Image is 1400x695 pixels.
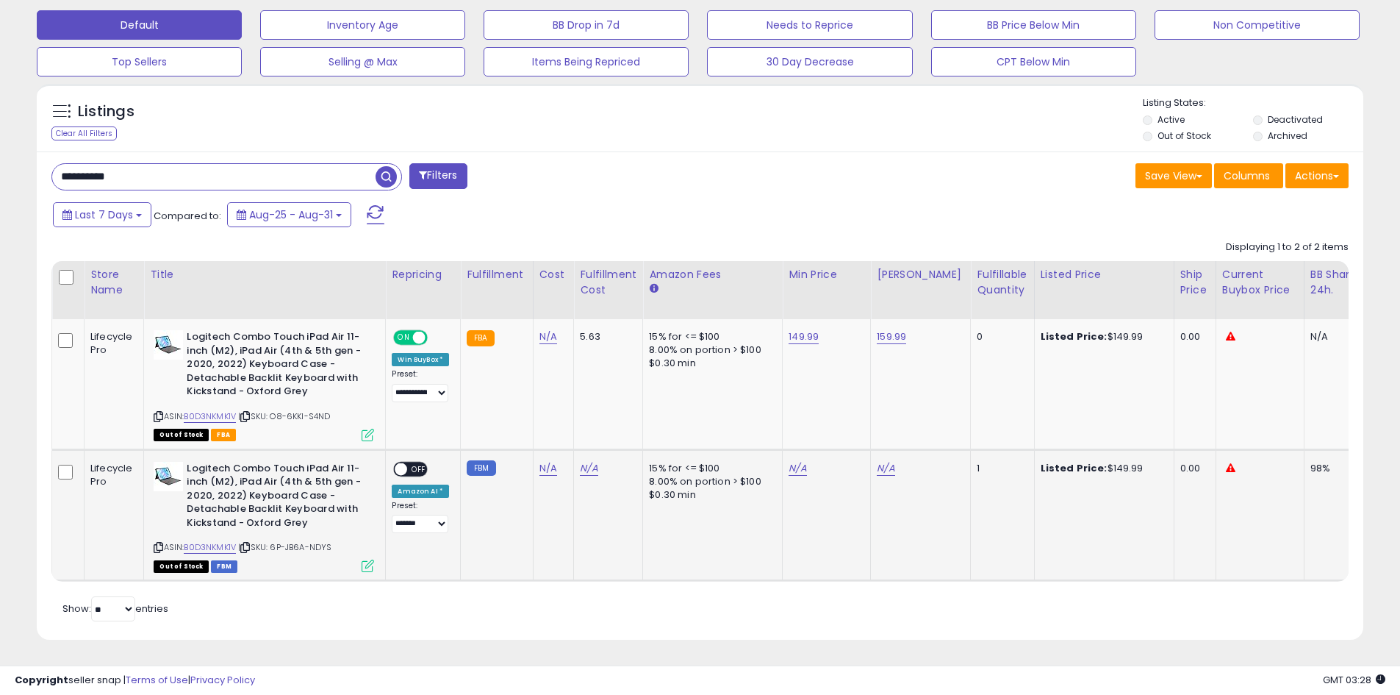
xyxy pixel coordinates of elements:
[53,202,151,227] button: Last 7 Days
[90,267,137,298] div: Store Name
[15,674,255,688] div: seller snap | |
[1157,113,1185,126] label: Active
[977,267,1027,298] div: Fulfillable Quantity
[238,410,330,422] span: | SKU: O8-6KKI-S4ND
[154,330,183,360] img: 31OpHfClX5L._SL40_.jpg
[187,462,365,534] b: Logitech Combo Touch iPad Air 11-inch (M2), iPad Air (4th & 5th gen - 2020, 2022) Keyboard Case -...
[931,47,1136,76] button: CPT Below Min
[1041,461,1108,475] b: Listed Price:
[154,462,183,491] img: 31OpHfClX5L._SL40_.jpg
[260,10,465,40] button: Inventory Age
[1310,267,1364,298] div: BB Share 24h.
[78,101,134,122] h5: Listings
[1143,96,1363,110] p: Listing States:
[37,47,242,76] button: Top Sellers
[392,485,449,498] div: Amazon AI *
[190,673,255,687] a: Privacy Policy
[789,461,806,476] a: N/A
[184,410,236,423] a: B0D3NKMK1V
[1310,330,1359,343] div: N/A
[238,541,331,553] span: | SKU: 6P-JB6A-NDYS
[789,267,864,282] div: Min Price
[1041,267,1168,282] div: Listed Price
[249,207,333,222] span: Aug-25 - Aug-31
[977,330,1022,343] div: 0
[707,47,912,76] button: 30 Day Decrease
[467,267,526,282] div: Fulfillment
[877,267,964,282] div: [PERSON_NAME]
[409,163,467,189] button: Filters
[977,462,1022,475] div: 1
[649,330,771,343] div: 15% for <= $100
[211,560,237,573] span: FBM
[395,332,414,344] span: ON
[90,330,132,357] div: Lifecycle Pro
[539,461,557,476] a: N/A
[1214,163,1283,188] button: Columns
[707,10,912,40] button: Needs to Reprice
[1224,168,1270,183] span: Columns
[392,353,449,366] div: Win BuyBox *
[580,330,631,343] div: 5.63
[1180,462,1205,475] div: 0.00
[649,357,771,370] div: $0.30 min
[789,329,819,344] a: 149.99
[1310,462,1359,475] div: 98%
[580,461,597,476] a: N/A
[62,602,168,616] span: Show: entries
[580,267,636,298] div: Fulfillment Cost
[1226,240,1349,254] div: Displaying 1 to 2 of 2 items
[154,560,209,573] span: All listings that are currently out of stock and unavailable for purchase on Amazon
[51,126,117,140] div: Clear All Filters
[1285,163,1349,188] button: Actions
[484,10,689,40] button: BB Drop in 7d
[392,369,449,402] div: Preset:
[37,10,242,40] button: Default
[154,429,209,441] span: All listings that are currently out of stock and unavailable for purchase on Amazon
[15,673,68,687] strong: Copyright
[1155,10,1360,40] button: Non Competitive
[877,461,894,476] a: N/A
[1157,129,1211,142] label: Out of Stock
[1222,267,1298,298] div: Current Buybox Price
[649,282,658,296] small: Amazon Fees.
[211,429,236,441] span: FBA
[1041,462,1163,475] div: $149.99
[467,460,495,476] small: FBM
[1041,329,1108,343] b: Listed Price:
[426,332,449,344] span: OFF
[649,343,771,357] div: 8.00% on portion > $100
[1135,163,1212,188] button: Save View
[187,330,365,402] b: Logitech Combo Touch iPad Air 11-inch (M2), iPad Air (4th & 5th gen - 2020, 2022) Keyboard Case -...
[1180,267,1210,298] div: Ship Price
[1323,673,1385,687] span: 2025-09-8 03:28 GMT
[467,330,494,346] small: FBA
[649,267,776,282] div: Amazon Fees
[484,47,689,76] button: Items Being Repriced
[1041,330,1163,343] div: $149.99
[154,462,374,571] div: ASIN:
[392,501,449,534] div: Preset:
[75,207,133,222] span: Last 7 Days
[408,463,431,475] span: OFF
[90,462,132,488] div: Lifecycle Pro
[126,673,188,687] a: Terms of Use
[539,267,568,282] div: Cost
[1268,129,1307,142] label: Archived
[1268,113,1323,126] label: Deactivated
[184,541,236,554] a: B0D3NKMK1V
[877,329,906,344] a: 159.99
[649,475,771,488] div: 8.00% on portion > $100
[931,10,1136,40] button: BB Price Below Min
[392,267,454,282] div: Repricing
[154,209,221,223] span: Compared to:
[150,267,379,282] div: Title
[649,488,771,502] div: $0.30 min
[260,47,465,76] button: Selling @ Max
[649,462,771,475] div: 15% for <= $100
[539,329,557,344] a: N/A
[154,330,374,439] div: ASIN:
[227,202,351,227] button: Aug-25 - Aug-31
[1180,330,1205,343] div: 0.00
